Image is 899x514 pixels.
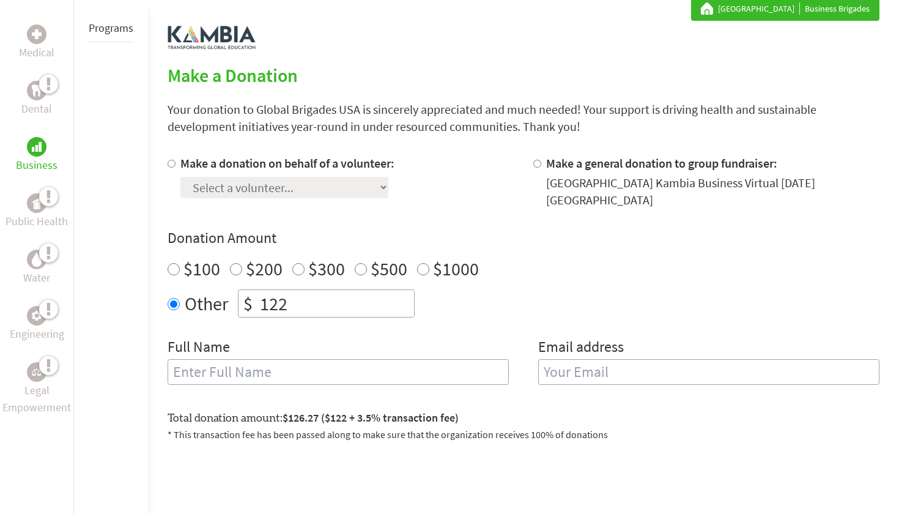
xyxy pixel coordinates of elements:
label: $300 [308,257,345,280]
p: Water [23,269,50,286]
a: EngineeringEngineering [10,306,64,343]
div: Medical [27,24,46,44]
a: Programs [89,21,133,35]
label: $500 [371,257,407,280]
p: Public Health [6,213,68,230]
p: Dental [21,100,52,117]
img: Business [32,142,42,152]
a: WaterWater [23,250,50,286]
a: BusinessBusiness [16,137,57,174]
div: Legal Empowerment [27,362,46,382]
div: Business Brigades [701,2,870,15]
li: Programs [89,15,133,42]
div: Business [27,137,46,157]
a: MedicalMedical [19,24,54,61]
a: Legal EmpowermentLegal Empowerment [2,362,71,416]
h2: Make a Donation [168,64,879,86]
input: Your Email [538,359,879,385]
img: Medical [32,29,42,39]
img: Dental [32,84,42,96]
h4: Donation Amount [168,228,879,248]
label: Make a general donation to group fundraiser: [546,155,777,171]
img: Water [32,252,42,266]
p: Legal Empowerment [2,382,71,416]
a: DentalDental [21,81,52,117]
a: Public HealthPublic Health [6,193,68,230]
label: Email address [538,337,624,359]
div: [GEOGRAPHIC_DATA] Kambia Business Virtual [DATE] [GEOGRAPHIC_DATA] [546,174,879,209]
img: logo-kambia.png [168,26,256,50]
p: * This transaction fee has been passed along to make sure that the organization receives 100% of ... [168,427,879,442]
p: Your donation to Global Brigades USA is sincerely appreciated and much needed! Your support is dr... [168,101,879,135]
div: $ [239,290,257,317]
label: Make a donation on behalf of a volunteer: [180,155,394,171]
label: $100 [183,257,220,280]
p: Medical [19,44,54,61]
a: [GEOGRAPHIC_DATA] [718,2,800,15]
label: Total donation amount: [168,409,459,427]
span: $126.27 ($122 + 3.5% transaction fee) [283,411,459,425]
input: Enter Amount [257,290,414,317]
p: Business [16,157,57,174]
div: Dental [27,81,46,100]
div: Engineering [27,306,46,326]
p: Engineering [10,326,64,343]
label: $200 [246,257,283,280]
input: Enter Full Name [168,359,509,385]
img: Legal Empowerment [32,368,42,376]
img: Public Health [32,197,42,209]
div: Water [27,250,46,269]
div: Public Health [27,193,46,213]
label: Full Name [168,337,230,359]
label: Other [185,289,228,318]
iframe: reCAPTCHA [168,456,353,504]
label: $1000 [433,257,479,280]
img: Engineering [32,311,42,321]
